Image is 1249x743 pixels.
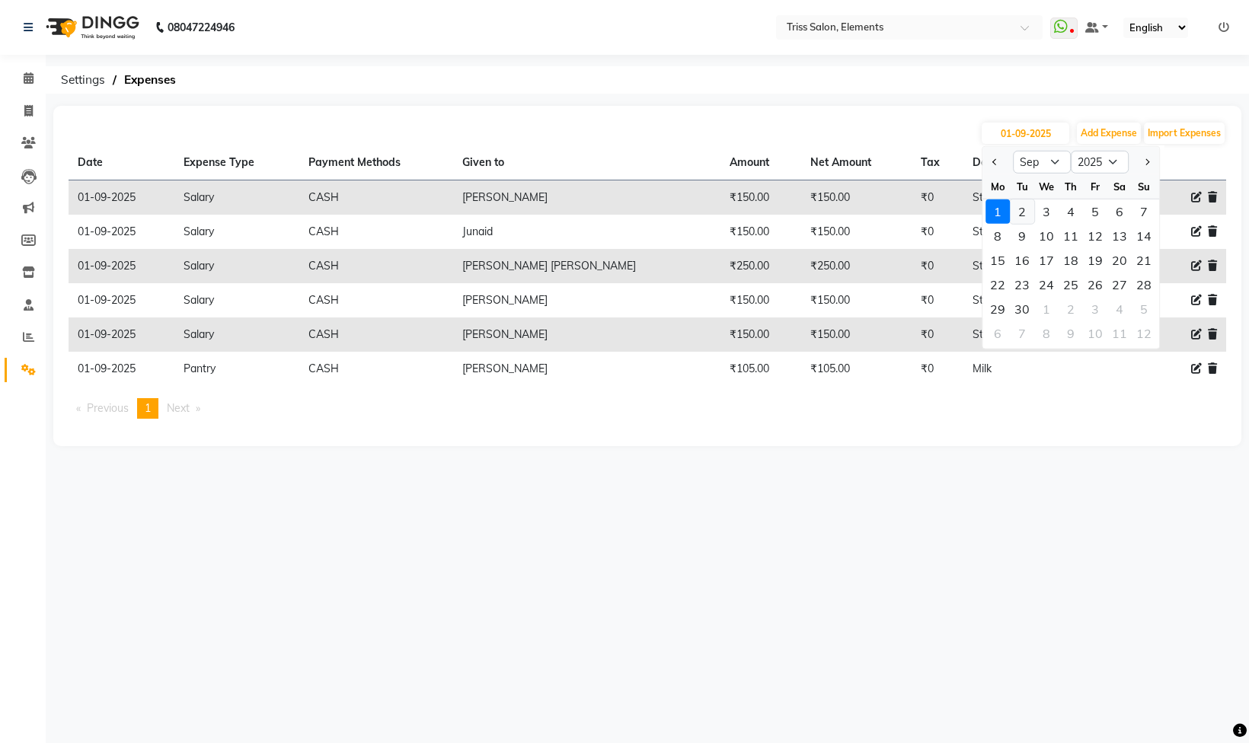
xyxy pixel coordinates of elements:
[1059,297,1083,321] div: Thursday, October 2, 2025
[117,66,184,94] span: Expenses
[720,352,801,386] td: ₹105.00
[912,215,963,249] td: ₹0
[801,215,912,249] td: ₹150.00
[1107,199,1132,224] div: 6
[1083,248,1107,273] div: 19
[1034,248,1059,273] div: 17
[1010,224,1034,248] div: 9
[1107,297,1132,321] div: Saturday, October 4, 2025
[39,6,143,49] img: logo
[1132,224,1156,248] div: Sunday, September 14, 2025
[1132,248,1156,273] div: 21
[1144,123,1225,144] button: Import Expenses
[1083,199,1107,224] div: 5
[453,249,720,283] td: [PERSON_NAME] [PERSON_NAME]
[1083,297,1107,321] div: Friday, October 3, 2025
[1083,273,1107,297] div: 26
[720,317,801,352] td: ₹150.00
[912,180,963,215] td: ₹0
[1083,273,1107,297] div: Friday, September 26, 2025
[145,401,151,415] span: 1
[69,398,1226,419] nav: Pagination
[453,283,720,317] td: [PERSON_NAME]
[1010,321,1034,346] div: 7
[1107,174,1132,199] div: Sa
[1059,174,1083,199] div: Th
[53,66,113,94] span: Settings
[167,401,190,415] span: Next
[912,283,963,317] td: ₹0
[963,145,1139,180] th: Description
[1059,199,1083,224] div: 4
[1059,321,1083,346] div: 9
[174,317,299,352] td: Salary
[174,249,299,283] td: Salary
[720,249,801,283] td: ₹250.00
[1107,273,1132,297] div: 27
[1034,321,1059,346] div: 8
[720,180,801,215] td: ₹150.00
[1034,321,1059,346] div: Wednesday, October 8, 2025
[912,145,963,180] th: Tax
[985,224,1010,248] div: Monday, September 8, 2025
[1132,297,1156,321] div: Sunday, October 5, 2025
[69,215,174,249] td: 01-09-2025
[1107,297,1132,321] div: 4
[1010,273,1034,297] div: 23
[1034,199,1059,224] div: 3
[1077,123,1141,144] button: Add Expense
[1083,321,1107,346] div: Friday, October 10, 2025
[69,145,174,180] th: Date
[1034,273,1059,297] div: Wednesday, September 24, 2025
[174,283,299,317] td: Salary
[1107,248,1132,273] div: 20
[963,249,1139,283] td: Staff Incentive [DATE]
[174,215,299,249] td: Salary
[1034,224,1059,248] div: 10
[1010,224,1034,248] div: Tuesday, September 9, 2025
[453,317,720,352] td: [PERSON_NAME]
[1107,321,1132,346] div: Saturday, October 11, 2025
[985,273,1010,297] div: Monday, September 22, 2025
[989,150,1001,174] button: Previous month
[299,317,453,352] td: CASH
[801,180,912,215] td: ₹150.00
[1107,199,1132,224] div: Saturday, September 6, 2025
[963,215,1139,249] td: Staff Incentive [DATE]
[720,283,801,317] td: ₹150.00
[69,352,174,386] td: 01-09-2025
[1107,321,1132,346] div: 11
[1132,273,1156,297] div: 28
[1107,224,1132,248] div: 13
[453,352,720,386] td: [PERSON_NAME]
[1059,248,1083,273] div: Thursday, September 18, 2025
[801,352,912,386] td: ₹105.00
[299,145,453,180] th: Payment Methods
[801,249,912,283] td: ₹250.00
[1083,321,1107,346] div: 10
[299,180,453,215] td: CASH
[1034,248,1059,273] div: Wednesday, September 17, 2025
[453,215,720,249] td: Junaid
[1083,224,1107,248] div: 12
[1059,224,1083,248] div: 11
[1010,248,1034,273] div: Tuesday, September 16, 2025
[985,224,1010,248] div: 8
[1034,174,1059,199] div: We
[985,199,1010,224] div: 1
[69,249,174,283] td: 01-09-2025
[985,273,1010,297] div: 22
[69,317,174,352] td: 01-09-2025
[1059,248,1083,273] div: 18
[1010,199,1034,224] div: 2
[1059,224,1083,248] div: Thursday, September 11, 2025
[1132,199,1156,224] div: Sunday, September 7, 2025
[1010,297,1034,321] div: 30
[1083,199,1107,224] div: Friday, September 5, 2025
[801,283,912,317] td: ₹150.00
[1010,321,1034,346] div: Tuesday, October 7, 2025
[963,180,1139,215] td: Staff Incentive [DATE]
[1010,273,1034,297] div: Tuesday, September 23, 2025
[985,174,1010,199] div: Mo
[299,249,453,283] td: CASH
